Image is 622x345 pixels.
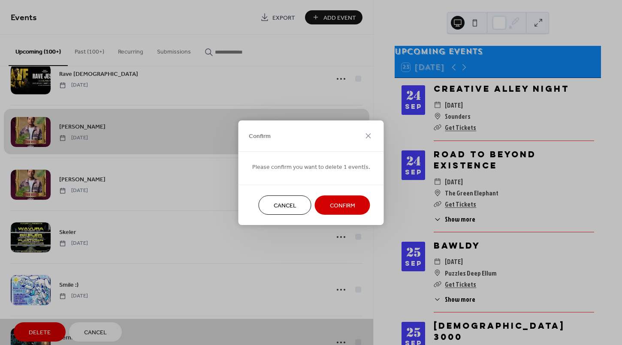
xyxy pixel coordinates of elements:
button: Cancel [259,195,311,215]
button: Confirm [315,195,370,215]
span: Confirm [330,201,355,210]
span: Please confirm you want to delete 1 event(s. [252,162,370,171]
span: Confirm [249,132,271,141]
span: Cancel [274,201,296,210]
